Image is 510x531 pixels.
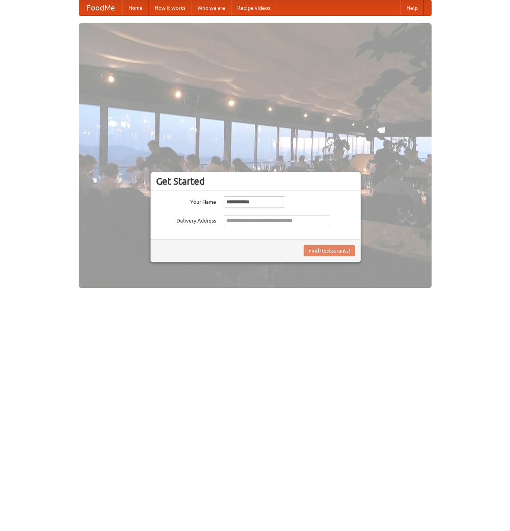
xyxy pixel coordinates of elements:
[149,0,191,15] a: How it works
[304,245,355,256] button: Find Restaurants!
[191,0,231,15] a: Who we are
[156,176,355,187] h3: Get Started
[122,0,149,15] a: Home
[400,0,424,15] a: Help
[79,0,122,15] a: FoodMe
[156,196,216,206] label: Your Name
[231,0,276,15] a: Recipe videos
[156,215,216,224] label: Delivery Address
